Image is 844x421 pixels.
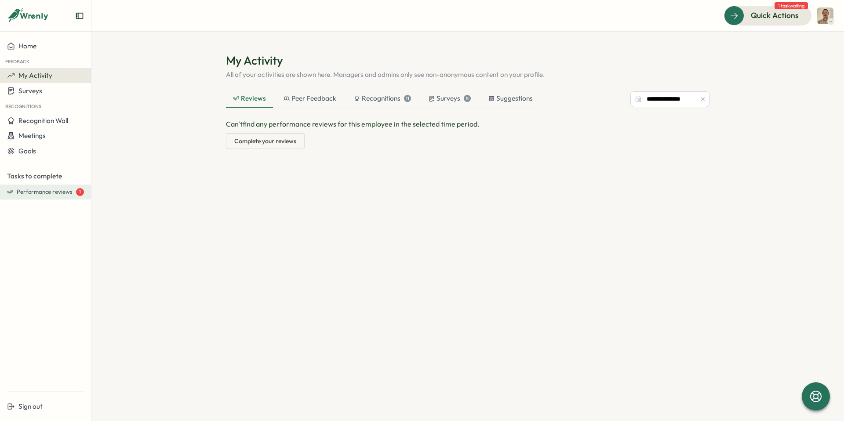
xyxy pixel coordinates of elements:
img: Francisco Afonso [817,7,833,24]
span: My Activity [18,71,52,80]
span: Goals [18,147,36,155]
div: Reviews [233,94,266,103]
div: 11 [404,95,411,102]
span: Sign out [18,402,43,410]
p: Tasks to complete [7,171,84,181]
span: Meetings [18,131,46,140]
h1: My Activity [226,53,709,68]
div: Peer Feedback [284,94,336,103]
div: Recognitions [354,94,411,103]
span: 1 task waiting [775,2,808,9]
div: 5 [464,95,471,102]
p: All of your activities are shown here. Managers and admins only see non-anonymous content on your... [226,70,709,80]
span: Complete your reviews [234,134,296,149]
span: Can't find any performance reviews for this employee in the selected time period. [226,120,480,128]
div: Surveys [429,94,471,103]
button: Expand sidebar [75,11,84,20]
span: Quick Actions [751,10,799,21]
span: Home [18,42,36,50]
span: Recognition Wall [18,116,68,125]
span: Performance reviews [17,188,73,196]
span: Surveys [18,87,42,95]
button: Quick Actions [724,6,811,25]
button: Complete your reviews [226,133,305,149]
div: 1 [76,188,84,196]
div: Suggestions [488,94,533,103]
